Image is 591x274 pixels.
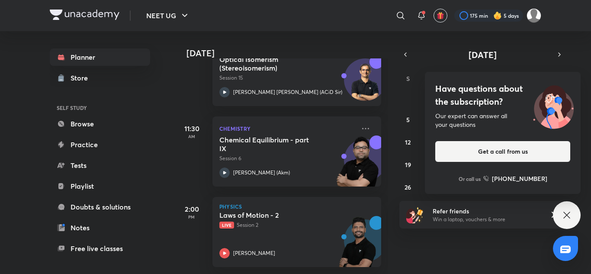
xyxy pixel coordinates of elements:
p: AM [174,134,209,139]
p: PM [174,214,209,219]
abbr: Sunday [406,74,410,83]
button: October 12, 2025 [401,135,415,149]
h6: [PHONE_NUMBER] [492,174,547,183]
p: Session 15 [219,74,355,82]
button: [DATE] [411,48,553,61]
a: Planner [50,48,150,66]
img: referral [406,206,424,223]
a: Practice [50,136,150,153]
abbr: October 19, 2025 [405,161,411,169]
button: avatar [434,9,447,23]
img: Company Logo [50,10,119,20]
a: Browse [50,115,150,132]
h4: Have questions about the subscription? [435,82,570,108]
a: Company Logo [50,10,119,22]
a: Doubts & solutions [50,198,150,216]
a: Tests [50,157,150,174]
button: Get a call from us [435,141,570,162]
p: Win a laptop, vouchers & more [433,216,539,223]
h6: Refer friends [433,206,539,216]
a: [PHONE_NUMBER] [483,174,547,183]
h5: Optical Isomerism (Stereoisomerism) [219,55,327,72]
a: Store [50,69,150,87]
a: Playlist [50,177,150,195]
button: October 19, 2025 [401,158,415,171]
h5: 11:30 [174,123,209,134]
h5: Chemical Equilibrium - part IX [219,135,327,153]
p: [PERSON_NAME] [PERSON_NAME] (ACiD Sir) [233,88,342,96]
p: [PERSON_NAME] [233,249,275,257]
a: Notes [50,219,150,236]
p: [PERSON_NAME] (Akm) [233,169,290,177]
abbr: October 26, 2025 [405,183,411,191]
h6: SELF STUDY [50,100,150,115]
abbr: October 12, 2025 [405,138,411,146]
p: Session 6 [219,155,355,162]
div: Store [71,73,93,83]
p: Or call us [459,175,481,183]
h5: Laws of Motion - 2 [219,211,327,219]
p: Chemistry [219,123,355,134]
span: [DATE] [469,49,497,61]
h5: 2:00 [174,204,209,214]
abbr: October 5, 2025 [406,116,410,124]
span: Live [219,222,234,229]
img: avatar [437,12,444,19]
button: October 26, 2025 [401,180,415,194]
img: Avatar [344,63,386,105]
p: Physics [219,204,374,209]
div: Our expert can answer all your questions [435,112,570,129]
img: ttu_illustration_new.svg [526,82,581,129]
img: Mahi Singh [527,8,541,23]
button: NEET UG [141,7,195,24]
h4: [DATE] [186,48,390,58]
button: October 5, 2025 [401,113,415,126]
a: Free live classes [50,240,150,257]
img: unacademy [334,135,381,195]
p: Session 2 [219,221,355,229]
img: streak [493,11,502,20]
